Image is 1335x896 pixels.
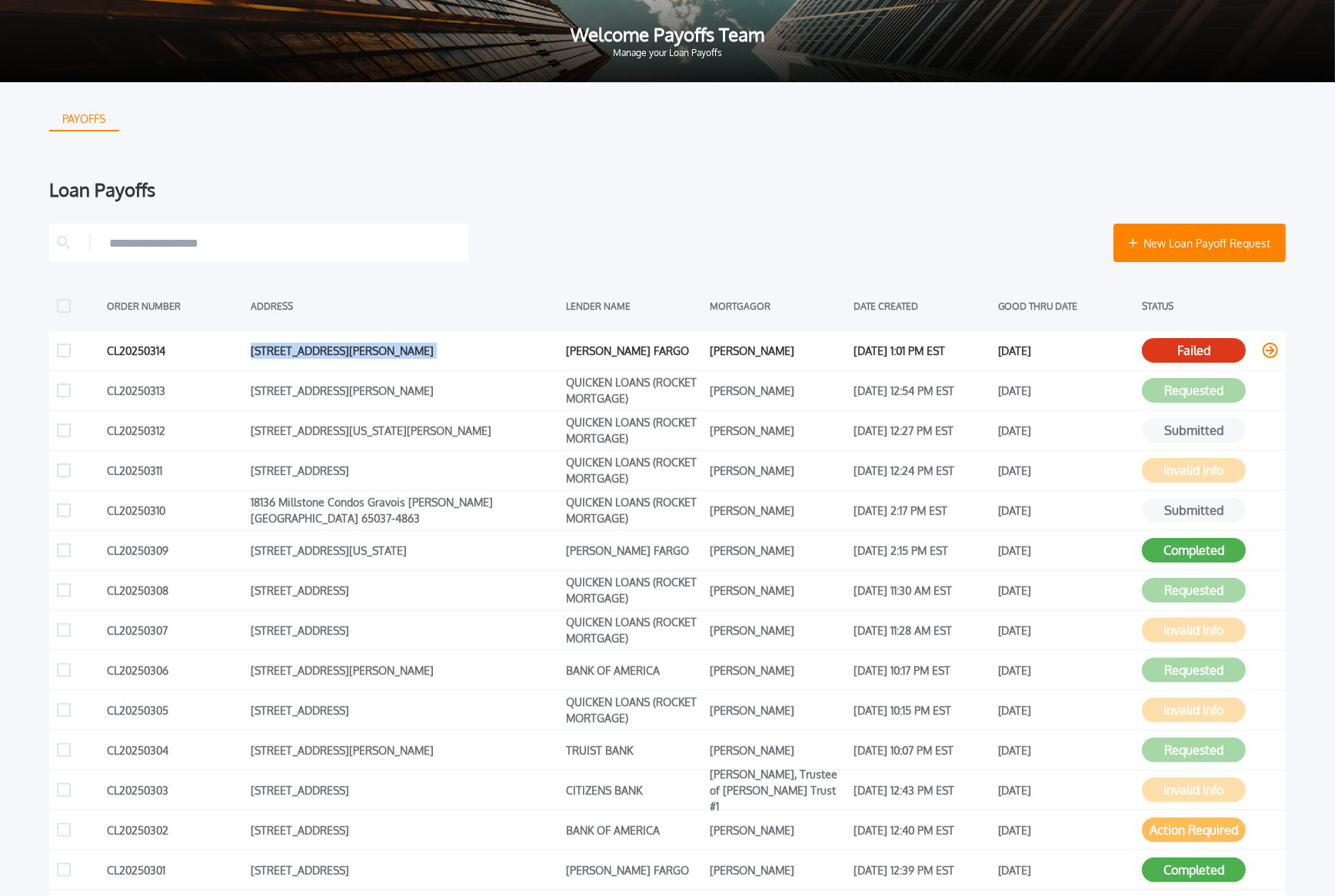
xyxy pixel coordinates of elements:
[1142,698,1246,722] button: Invalid Info
[998,738,1134,762] div: [DATE]
[854,459,990,482] div: [DATE] 12:24 PM EST
[107,699,243,722] div: CL20250305
[854,419,990,442] div: [DATE] 12:27 PM EST
[1142,618,1246,642] button: Invalid Info
[251,579,558,602] div: [STREET_ADDRESS]
[998,699,1134,722] div: [DATE]
[566,619,702,642] div: QUICKEN LOANS (ROCKET MORTGAGE)
[854,339,990,362] div: [DATE] 1:01 PM EST
[251,778,558,801] div: [STREET_ADDRESS]
[998,419,1134,442] div: [DATE]
[251,818,558,841] div: [STREET_ADDRESS]
[998,379,1134,402] div: [DATE]
[854,619,990,642] div: [DATE] 11:28 AM EST
[251,294,558,317] div: ADDRESS
[107,579,243,602] div: CL20250308
[1142,498,1246,523] button: Submitted
[251,459,558,482] div: [STREET_ADDRESS]
[107,339,243,362] div: CL20250314
[566,459,702,482] div: QUICKEN LOANS (ROCKET MORTGAGE)
[566,539,702,562] div: [PERSON_NAME] FARGO
[998,619,1134,642] div: [DATE]
[998,339,1134,362] div: [DATE]
[251,499,558,522] div: 18136 Millstone Condos Gravois [PERSON_NAME] [GEOGRAPHIC_DATA] 65037-4863
[25,25,1310,44] span: Welcome Payoffs Team
[1142,818,1246,842] button: Action Required
[107,459,243,482] div: CL20250311
[1142,538,1246,562] button: Completed
[566,579,702,602] div: QUICKEN LOANS (ROCKET MORTGAGE)
[710,339,846,362] div: [PERSON_NAME]
[854,699,990,722] div: [DATE] 10:15 PM EST
[251,619,558,642] div: [STREET_ADDRESS]
[107,818,243,841] div: CL20250302
[1142,658,1246,682] button: Requested
[566,778,702,801] div: CITIZENS BANK
[1142,294,1278,317] div: STATUS
[1142,458,1246,483] button: Invalid Info
[49,181,1286,199] div: Loan Payoffs
[854,379,990,402] div: [DATE] 12:54 PM EST
[1114,224,1286,262] button: New Loan Payoff Request
[251,738,558,762] div: [STREET_ADDRESS][PERSON_NAME]
[710,659,846,682] div: [PERSON_NAME]
[710,818,846,841] div: [PERSON_NAME]
[566,699,702,722] div: QUICKEN LOANS (ROCKET MORTGAGE)
[854,579,990,602] div: [DATE] 11:30 AM EST
[854,294,990,317] div: DATE CREATED
[854,499,990,522] div: [DATE] 2:17 PM EST
[1142,578,1246,602] button: Requested
[251,379,558,402] div: [STREET_ADDRESS][PERSON_NAME]
[1142,738,1246,762] button: Requested
[854,818,990,841] div: [DATE] 12:40 PM EST
[710,379,846,402] div: [PERSON_NAME]
[854,858,990,881] div: [DATE] 12:39 PM EST
[566,738,702,762] div: TRUIST BANK
[998,539,1134,562] div: [DATE]
[107,619,243,642] div: CL20250307
[1142,338,1246,363] button: Failed
[107,499,243,522] div: CL20250310
[998,778,1134,801] div: [DATE]
[107,738,243,762] div: CL20250304
[566,419,702,442] div: QUICKEN LOANS (ROCKET MORTGAGE)
[251,659,558,682] div: [STREET_ADDRESS][PERSON_NAME]
[251,858,558,881] div: [STREET_ADDRESS]
[566,818,702,841] div: BANK OF AMERICA
[710,619,846,642] div: [PERSON_NAME]
[251,419,558,442] div: [STREET_ADDRESS][US_STATE][PERSON_NAME]
[107,659,243,682] div: CL20250306
[1142,378,1246,403] button: Requested
[251,339,558,362] div: [STREET_ADDRESS][PERSON_NAME]
[51,107,118,131] div: PAYOFFS
[710,459,846,482] div: [PERSON_NAME]
[1142,858,1246,882] button: Completed
[566,379,702,402] div: QUICKEN LOANS (ROCKET MORTGAGE)
[49,107,119,131] button: PAYOFFS
[107,294,243,317] div: ORDER NUMBER
[566,499,702,522] div: QUICKEN LOANS (ROCKET MORTGAGE)
[107,379,243,402] div: CL20250313
[710,419,846,442] div: [PERSON_NAME]
[107,539,243,562] div: CL20250309
[566,339,702,362] div: [PERSON_NAME] FARGO
[998,499,1134,522] div: [DATE]
[251,699,558,722] div: [STREET_ADDRESS]
[998,659,1134,682] div: [DATE]
[710,699,846,722] div: [PERSON_NAME]
[998,858,1134,881] div: [DATE]
[107,858,243,881] div: CL20250301
[566,659,702,682] div: BANK OF AMERICA
[107,419,243,442] div: CL20250312
[854,778,990,801] div: [DATE] 12:43 PM EST
[710,579,846,602] div: [PERSON_NAME]
[998,294,1134,317] div: GOOD THRU DATE
[998,459,1134,482] div: [DATE]
[710,738,846,762] div: [PERSON_NAME]
[854,659,990,682] div: [DATE] 10:17 PM EST
[710,294,846,317] div: MORTGAGOR
[710,778,846,801] div: [PERSON_NAME], Trustee of [PERSON_NAME] Trust #1
[854,738,990,762] div: [DATE] 10:07 PM EST
[710,858,846,881] div: [PERSON_NAME]
[998,818,1134,841] div: [DATE]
